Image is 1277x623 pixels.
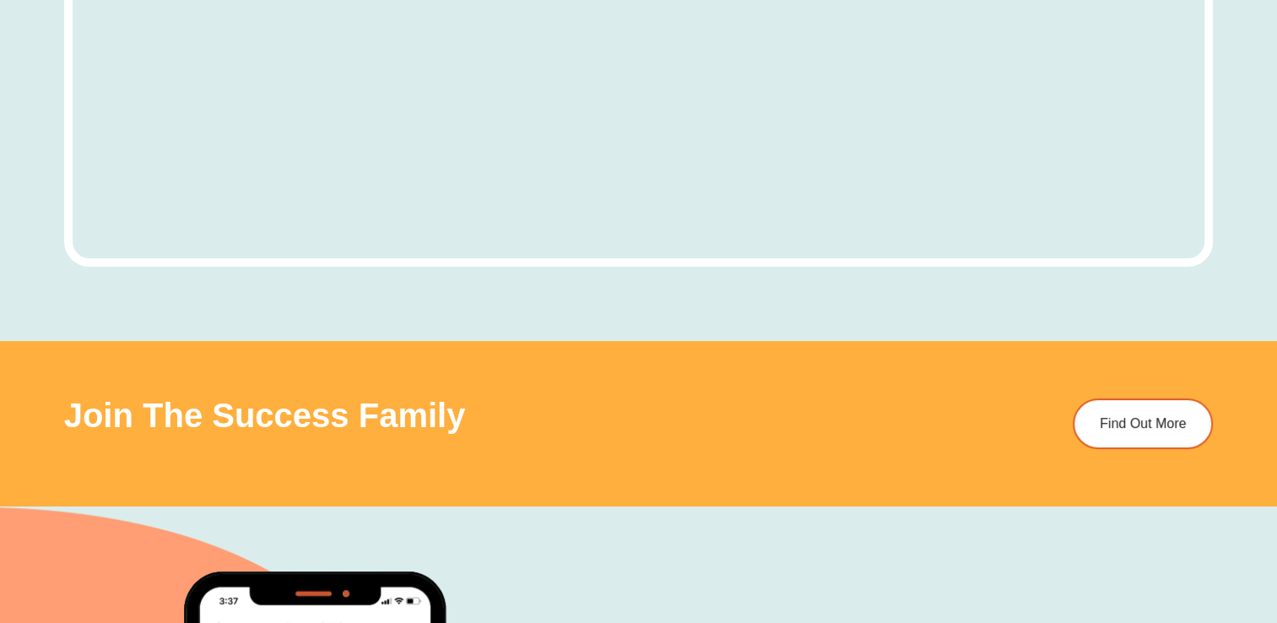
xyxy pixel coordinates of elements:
[1100,417,1186,431] span: Find Out More
[996,433,1277,623] iframe: Chat Widget
[1073,398,1213,449] a: Find Out More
